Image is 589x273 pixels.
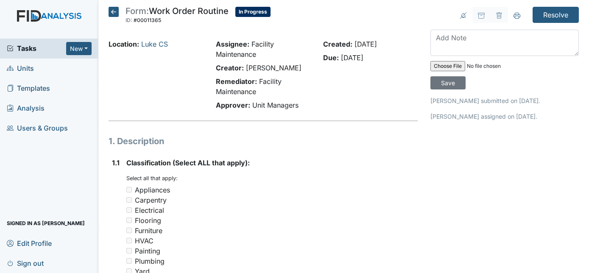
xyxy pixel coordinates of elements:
[135,185,170,195] div: Appliances
[135,195,167,205] div: Carpentry
[7,62,34,75] span: Units
[7,256,44,270] span: Sign out
[126,159,250,167] span: Classification (Select ALL that apply):
[126,17,132,23] span: ID:
[246,64,301,72] span: [PERSON_NAME]
[135,236,154,246] div: HVAC
[126,187,132,192] input: Appliances
[135,215,161,226] div: Flooring
[135,256,165,266] div: Plumbing
[216,40,249,48] strong: Assignee:
[430,112,579,121] p: [PERSON_NAME] assigned on [DATE].
[135,205,164,215] div: Electrical
[126,6,149,16] span: Form:
[126,238,132,243] input: HVAC
[126,258,132,264] input: Plumbing
[141,40,168,48] a: Luke CS
[112,158,120,168] label: 1.1
[323,40,352,48] strong: Created:
[7,43,66,53] a: Tasks
[216,101,250,109] strong: Approver:
[323,53,339,62] strong: Due:
[135,246,160,256] div: Painting
[109,135,418,148] h1: 1. Description
[134,17,161,23] span: #00011365
[7,217,85,230] span: Signed in as [PERSON_NAME]
[126,228,132,233] input: Furniture
[7,82,50,95] span: Templates
[7,237,52,250] span: Edit Profile
[341,53,363,62] span: [DATE]
[430,76,466,89] input: Save
[430,96,579,105] p: [PERSON_NAME] submitted on [DATE].
[235,7,271,17] span: In Progress
[126,7,229,25] div: Work Order Routine
[66,42,92,55] button: New
[216,77,257,86] strong: Remediator:
[252,101,299,109] span: Unit Managers
[135,226,162,236] div: Furniture
[109,40,139,48] strong: Location:
[355,40,377,48] span: [DATE]
[126,207,132,213] input: Electrical
[533,7,579,23] input: Resolve
[126,248,132,253] input: Painting
[126,217,132,223] input: Flooring
[7,122,68,135] span: Users & Groups
[7,102,45,115] span: Analysis
[126,197,132,203] input: Carpentry
[216,64,244,72] strong: Creator:
[126,175,178,181] small: Select all that apply:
